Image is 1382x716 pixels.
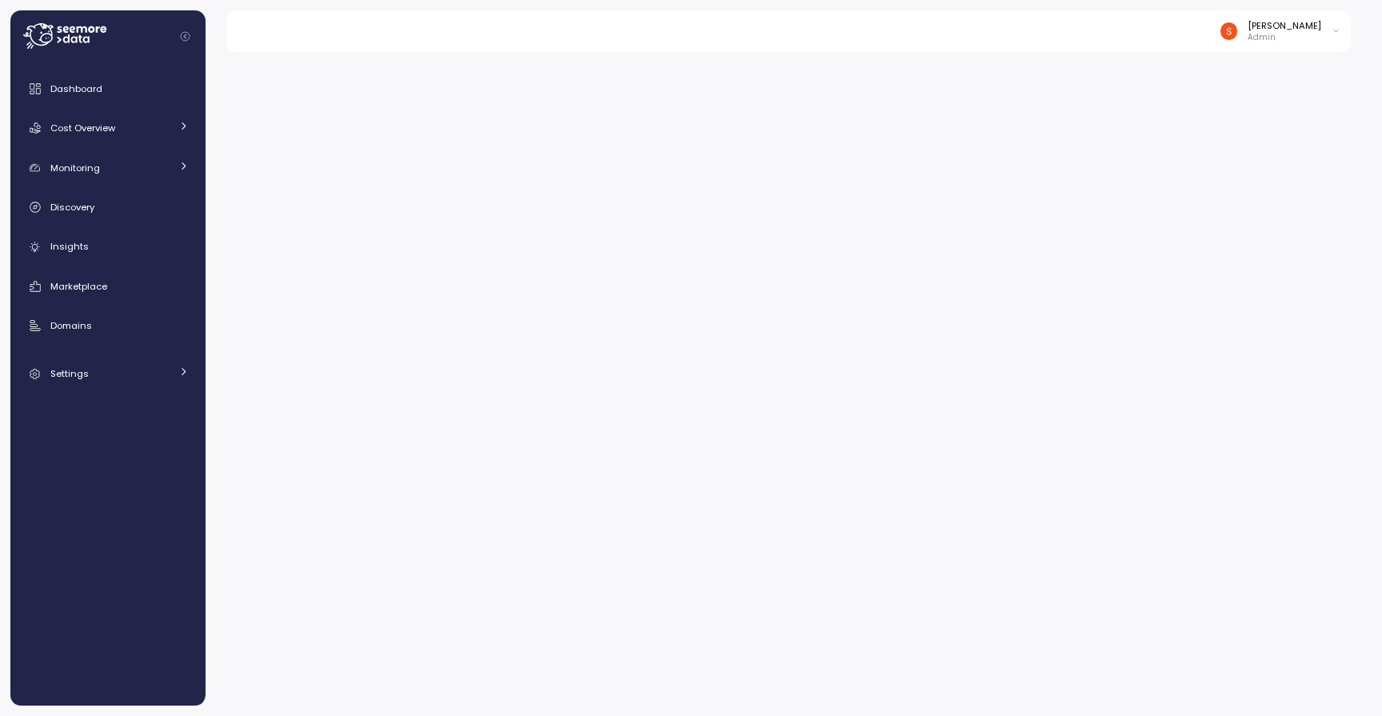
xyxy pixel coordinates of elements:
[17,358,199,390] a: Settings
[17,231,199,263] a: Insights
[50,122,115,134] span: Cost Overview
[1220,22,1237,39] img: ACg8ocJH22y-DpvAF6cddRsL0Z3wsv7dltIYulw3az9H2rwQOLimzQ=s96-c
[17,73,199,105] a: Dashboard
[175,30,195,42] button: Collapse navigation
[50,201,94,214] span: Discovery
[1248,32,1321,43] p: Admin
[50,280,107,293] span: Marketplace
[17,112,199,144] a: Cost Overview
[50,82,102,95] span: Dashboard
[50,319,92,332] span: Domains
[17,191,199,223] a: Discovery
[17,270,199,302] a: Marketplace
[1248,19,1321,32] div: [PERSON_NAME]
[50,162,100,174] span: Monitoring
[17,310,199,342] a: Domains
[50,367,89,380] span: Settings
[17,152,199,184] a: Monitoring
[50,240,89,253] span: Insights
